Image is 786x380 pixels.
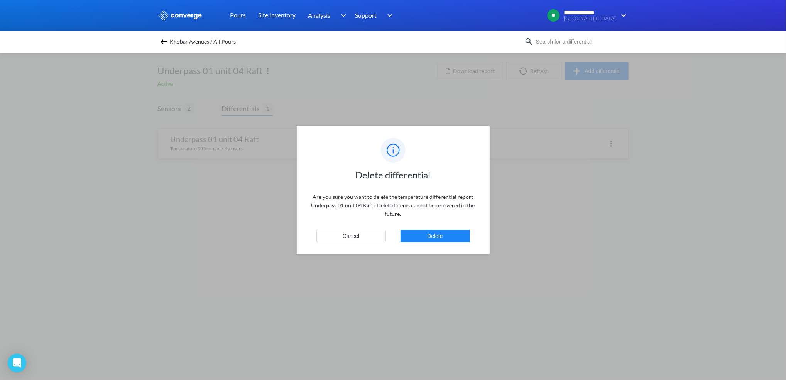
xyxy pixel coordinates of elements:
[159,37,169,46] img: backspace.svg
[524,37,534,46] img: icon-search.svg
[401,230,470,242] button: Delete
[336,11,348,20] img: downArrow.svg
[8,354,26,372] div: Open Intercom Messenger
[309,169,477,181] h1: Delete differential
[158,10,203,20] img: logo_ewhite.svg
[308,10,331,20] span: Analysis
[564,16,616,22] span: [GEOGRAPHIC_DATA]
[170,36,236,47] span: Khobar Avenues / All Pours
[616,11,629,20] img: downArrow.svg
[355,10,377,20] span: Support
[381,138,406,163] img: info-blue.svg
[316,230,386,242] button: Cancel
[534,37,627,46] input: Search for a differential
[309,193,477,218] p: Are you sure you want to delete the temperature differential report Underpass 01 unit 04 Raft ? D...
[382,11,395,20] img: downArrow.svg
